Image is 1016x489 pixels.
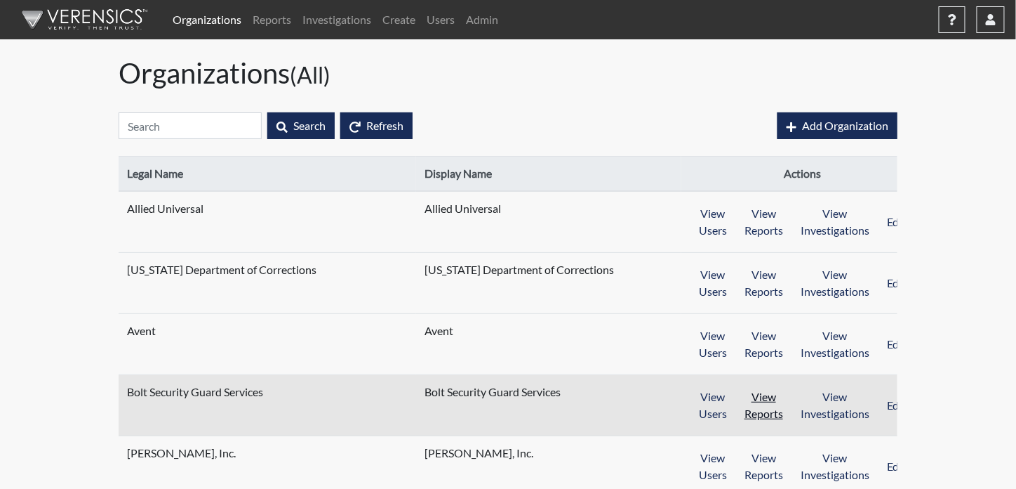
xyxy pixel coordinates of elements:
[690,384,736,427] button: View Users
[297,6,377,34] a: Investigations
[878,200,916,244] button: Edit
[690,445,736,488] button: View Users
[878,384,916,427] button: Edit
[690,261,736,305] button: View Users
[377,6,421,34] a: Create
[791,322,878,366] button: View Investigations
[802,119,888,132] span: Add Organization
[878,445,916,488] button: Edit
[735,261,792,305] button: View Reports
[293,119,326,132] span: Search
[425,384,600,400] span: Bolt Security Guard Services
[167,6,247,34] a: Organizations
[878,261,916,305] button: Edit
[290,61,330,89] small: (All)
[119,157,416,192] th: Legal Name
[460,6,504,34] a: Admin
[127,322,302,339] span: Avent
[791,200,878,244] button: View Investigations
[127,200,302,217] span: Allied Universal
[425,322,600,339] span: Avent
[735,322,792,366] button: View Reports
[340,112,413,139] button: Refresh
[735,445,792,488] button: View Reports
[878,322,916,366] button: Edit
[791,261,878,305] button: View Investigations
[425,445,600,462] span: [PERSON_NAME], Inc.
[735,384,792,427] button: View Reports
[366,119,403,132] span: Refresh
[791,384,878,427] button: View Investigations
[247,6,297,34] a: Reports
[690,200,736,244] button: View Users
[425,200,600,217] span: Allied Universal
[791,445,878,488] button: View Investigations
[119,56,897,90] h1: Organizations
[127,445,302,462] span: [PERSON_NAME], Inc.
[421,6,460,34] a: Users
[777,112,897,139] button: Add Organization
[267,112,335,139] button: Search
[416,157,681,192] th: Display Name
[425,261,614,278] span: [US_STATE] Department of Corrections
[127,384,302,400] span: Bolt Security Guard Services
[681,157,924,192] th: Actions
[690,322,736,366] button: View Users
[119,112,262,139] input: Search
[127,261,316,278] span: [US_STATE] Department of Corrections
[735,200,792,244] button: View Reports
